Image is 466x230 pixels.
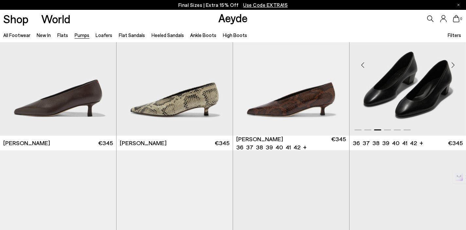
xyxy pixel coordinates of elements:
[459,17,463,21] span: 0
[353,139,360,147] li: 36
[246,143,253,151] li: 37
[420,138,423,147] li: +
[294,143,300,151] li: 42
[353,55,372,75] div: Previous slide
[178,1,288,9] p: Final Sizes | Extra 15% Off
[236,135,283,143] span: [PERSON_NAME]
[276,143,283,151] li: 40
[286,143,291,151] li: 41
[236,143,243,151] li: 36
[223,32,247,38] a: High Boots
[57,32,68,38] a: Flats
[3,13,28,25] a: Shop
[152,32,184,38] a: Heeled Sandals
[243,2,288,8] span: Navigate to /collections/ss25-final-sizes
[3,139,50,147] span: [PERSON_NAME]
[41,13,70,25] a: World
[75,32,89,38] a: Pumps
[410,139,417,147] li: 42
[119,32,145,38] a: Flat Sandals
[402,139,407,147] li: 41
[392,139,400,147] li: 40
[372,139,380,147] li: 38
[448,139,463,147] span: €345
[98,139,113,147] span: €345
[453,15,459,22] a: 0
[190,32,216,38] a: Ankle Boots
[448,32,461,38] span: Filters
[233,136,349,150] a: [PERSON_NAME] 36 37 38 39 40 41 42 + €345
[382,139,389,147] li: 39
[353,139,415,147] ul: variant
[236,143,298,151] ul: variant
[256,143,263,151] li: 38
[215,139,229,147] span: €345
[363,139,370,147] li: 37
[3,32,30,38] a: All Footwear
[218,11,248,25] a: Aeyde
[266,143,273,151] li: 39
[349,136,466,150] a: 36 37 38 39 40 41 42 + €345
[37,32,51,38] a: New In
[120,139,167,147] span: [PERSON_NAME]
[303,143,307,151] li: +
[116,136,233,150] a: [PERSON_NAME] €345
[443,55,463,75] div: Next slide
[96,32,112,38] a: Loafers
[331,135,346,151] span: €345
